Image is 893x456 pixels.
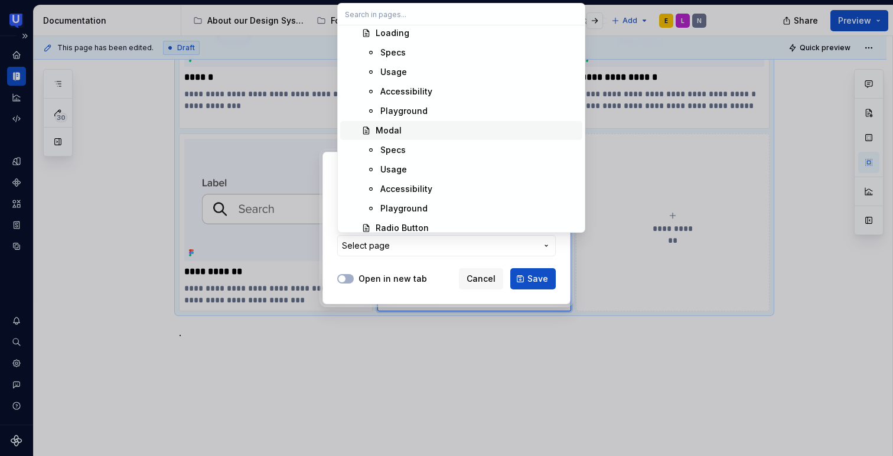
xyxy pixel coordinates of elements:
div: Modal [376,125,402,136]
div: Specs [380,144,406,156]
div: Loading [376,27,409,39]
div: Usage [380,164,407,175]
div: Playground [380,105,428,117]
div: Specs [380,47,406,58]
div: Search in pages... [338,25,585,232]
div: Accessibility [380,86,432,97]
div: Playground [380,203,428,214]
div: Accessibility [380,183,432,195]
div: Radio Button [376,222,429,234]
div: Usage [380,66,407,78]
input: Search in pages... [338,4,585,25]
